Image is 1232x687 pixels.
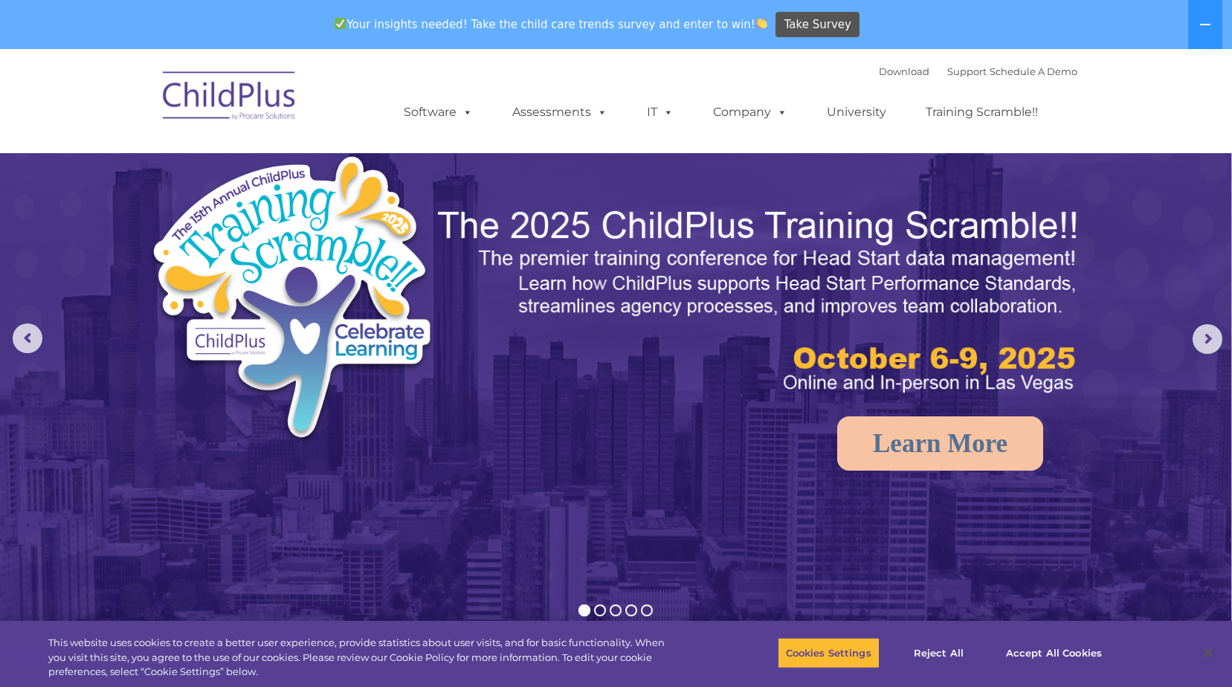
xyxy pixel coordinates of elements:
[879,65,1077,77] font: |
[784,12,851,38] span: Take Survey
[329,10,774,39] span: Your insights needed! Take the child care trends survey and enter to win!
[892,637,985,668] button: Reject All
[756,18,767,29] img: 👏
[389,97,488,127] a: Software
[155,61,304,135] img: ChildPlus by Procare Solutions
[911,97,1053,127] a: Training Scramble!!
[947,65,987,77] a: Support
[812,97,901,127] a: University
[775,12,860,38] a: Take Survey
[48,636,677,680] div: This website uses cookies to create a better user experience, provide statistics about user visit...
[698,97,802,127] a: Company
[1192,636,1225,669] button: Close
[632,97,688,127] a: IT
[335,18,346,29] img: ✅
[207,98,252,109] span: Last name
[879,65,929,77] a: Download
[778,637,880,668] button: Cookies Settings
[990,65,1077,77] a: Schedule A Demo
[207,159,270,170] span: Phone number
[837,416,1043,471] a: Learn More
[998,637,1110,668] button: Accept All Cookies
[497,97,622,127] a: Assessments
